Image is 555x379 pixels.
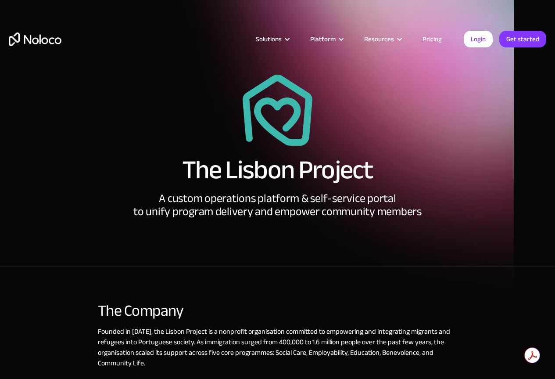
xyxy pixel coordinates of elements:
div: Solutions [245,33,299,45]
div: Resources [364,33,394,45]
a: home [9,32,61,46]
a: Pricing [412,33,453,45]
a: Get started [499,31,546,47]
div: The Company [98,302,458,320]
a: Login [464,31,493,47]
div: Resources [353,33,412,45]
h1: The Lisbon Project [182,157,373,183]
div: Solutions [256,33,282,45]
div: Platform [299,33,353,45]
div: A custom operations platform & self-service portal to unify program delivery and empower communit... [133,192,422,218]
div: Platform [310,33,336,45]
